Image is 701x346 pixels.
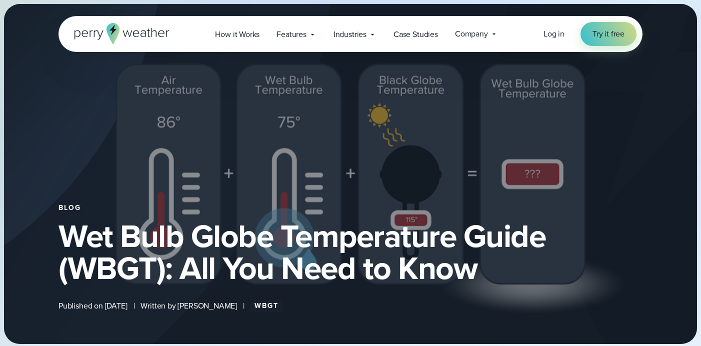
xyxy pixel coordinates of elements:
[250,300,282,312] a: WBGT
[543,28,564,39] span: Log in
[140,300,237,312] span: Written by [PERSON_NAME]
[58,204,642,212] div: Blog
[206,24,268,44] a: How it Works
[455,28,488,40] span: Company
[276,28,306,40] span: Features
[543,28,564,40] a: Log in
[580,22,636,46] a: Try it free
[58,220,642,284] h1: Wet Bulb Globe Temperature Guide (WBGT): All You Need to Know
[243,300,244,312] span: |
[385,24,446,44] a: Case Studies
[58,300,127,312] span: Published on [DATE]
[133,300,135,312] span: |
[393,28,438,40] span: Case Studies
[215,28,259,40] span: How it Works
[592,28,624,40] span: Try it free
[333,28,366,40] span: Industries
